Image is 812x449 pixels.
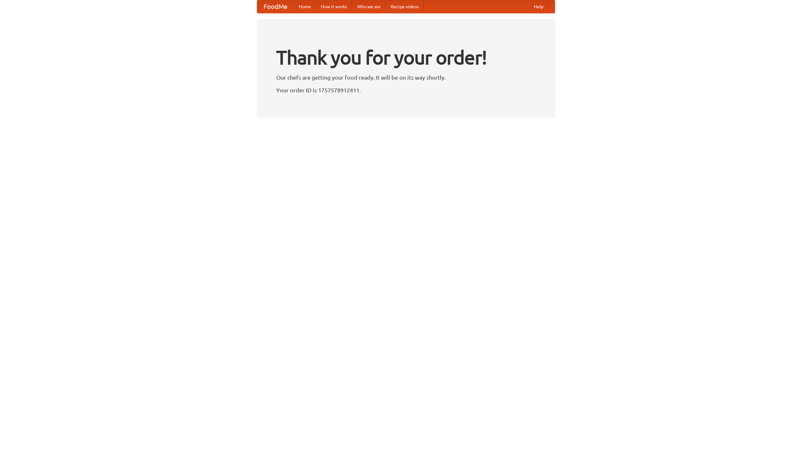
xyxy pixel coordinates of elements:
p: Our chefs are getting your food ready. It will be on its way shortly. [276,73,536,82]
a: Recipe videos [386,0,424,13]
a: Who we are [352,0,386,13]
a: How it works [316,0,352,13]
p: Your order ID is 1757578912411. [276,85,536,95]
a: FoodMe [257,0,294,13]
a: Help [529,0,548,13]
h1: Thank you for your order! [276,42,536,73]
a: Home [294,0,316,13]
